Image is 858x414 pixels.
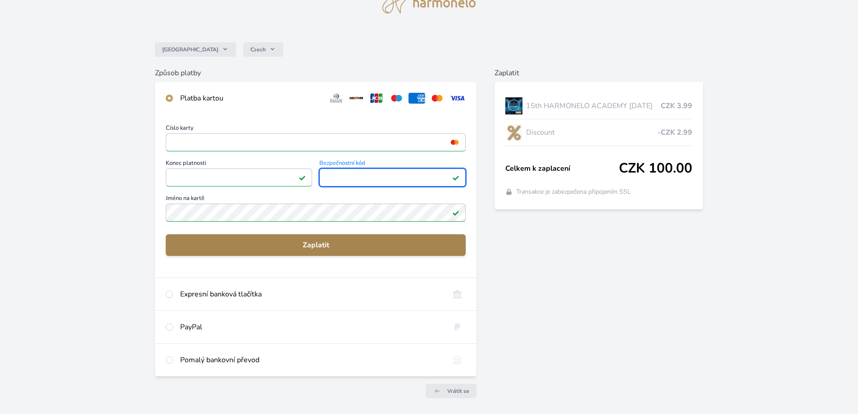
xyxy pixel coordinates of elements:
img: paypal.svg [449,322,466,332]
img: visa.svg [449,93,466,104]
img: mc [449,138,461,146]
span: Celkem k zaplacení [505,163,619,174]
img: Platné pole [452,174,459,181]
a: Vrátit se [426,384,477,398]
span: [GEOGRAPHIC_DATA] [162,46,218,53]
span: Zaplatit [173,240,459,250]
img: bankTransfer_IBAN.svg [449,355,466,365]
span: -CZK 2.99 [658,127,692,138]
span: Bezpečnostní kód [319,160,466,168]
span: Jméno na kartě [166,196,466,204]
span: 15th HARMONELO ACADEMY [DATE] [526,100,661,111]
span: Czech [250,46,266,53]
img: discount-lo.png [505,121,522,144]
img: AKADEMIE_2025_virtual_1080x1080_ticket-lo.jpg [505,95,522,117]
span: CZK 100.00 [619,160,692,177]
h6: Způsob platby [155,68,477,78]
button: [GEOGRAPHIC_DATA] [155,42,236,57]
button: Zaplatit [166,234,466,256]
iframe: Iframe pro číslo karty [170,136,462,149]
span: CZK 3.99 [661,100,692,111]
iframe: Iframe pro bezpečnostní kód [323,171,462,184]
span: Vrátit se [447,387,469,395]
h6: Zaplatit [495,68,703,78]
img: amex.svg [409,93,425,104]
img: Platné pole [299,174,306,181]
img: diners.svg [328,93,345,104]
iframe: Iframe pro datum vypršení platnosti [170,171,308,184]
span: Číslo karty [166,125,466,133]
span: Discount [526,127,658,138]
img: onlineBanking_CZ.svg [449,289,466,300]
img: discover.svg [348,93,365,104]
input: Jméno na kartěPlatné pole [166,204,466,222]
img: jcb.svg [368,93,385,104]
div: Pomalý bankovní převod [180,355,442,365]
button: Czech [243,42,283,57]
div: PayPal [180,322,442,332]
span: Transakce je zabezpečena připojením SSL [516,187,631,196]
img: mc.svg [429,93,445,104]
span: Konec platnosti [166,160,312,168]
div: Platba kartou [180,93,321,104]
div: Expresní banková tlačítka [180,289,442,300]
img: maestro.svg [388,93,405,104]
img: Platné pole [452,209,459,216]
